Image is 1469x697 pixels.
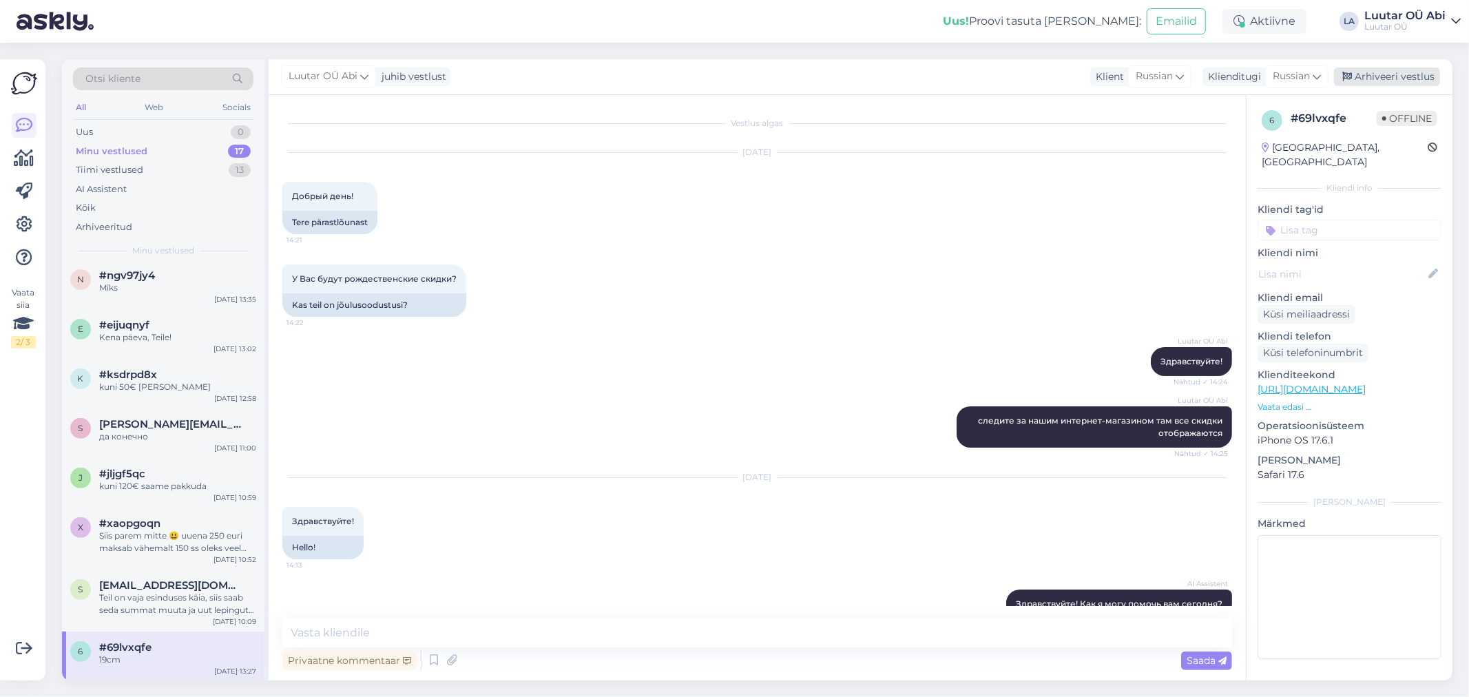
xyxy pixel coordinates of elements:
[292,191,353,201] span: Добрый день!
[1258,496,1441,508] div: [PERSON_NAME]
[99,579,242,592] span: sanderkilgi@gmail.com
[78,373,84,384] span: k
[1291,110,1377,127] div: # 69lvxqfe
[99,331,256,344] div: Kena päeva, Teile!
[1258,267,1426,282] input: Lisa nimi
[1364,21,1446,32] div: Luutar OÜ
[1174,377,1228,387] span: Nähtud ✓ 14:24
[292,273,457,284] span: У Вас будут рождественские скидки?
[78,522,83,532] span: x
[282,146,1232,158] div: [DATE]
[99,381,256,393] div: kuni 50€ [PERSON_NAME]
[99,654,256,666] div: 19cm
[77,274,84,284] span: n
[99,319,149,331] span: #eijuqnyf
[99,368,157,381] span: #ksdrpd8x
[11,287,36,348] div: Vaata siia
[143,98,167,116] div: Web
[76,183,127,196] div: AI Assistent
[11,70,37,96] img: Askly Logo
[1340,12,1359,31] div: LA
[1258,305,1355,324] div: Küsi meiliaadressi
[76,145,147,158] div: Minu vestlused
[1258,368,1441,382] p: Klienditeekond
[99,282,256,294] div: Miks
[76,220,132,234] div: Arhiveeritud
[1176,579,1228,589] span: AI Assistent
[99,269,155,282] span: #ngv97jy4
[282,652,417,670] div: Privaatne kommentaar
[1258,202,1441,217] p: Kliendi tag'id
[99,592,256,616] div: Teil on vaja esinduses käia, siis saab seda summat muuta ja uut lepingut allkirjastada
[1258,433,1441,448] p: iPhone OS 17.6.1
[1160,356,1222,366] span: Здравствуйте!
[214,666,256,676] div: [DATE] 13:27
[228,145,251,158] div: 17
[1136,69,1173,84] span: Russian
[1258,329,1441,344] p: Kliendi telefon
[79,423,83,433] span: S
[1258,517,1441,531] p: Märkmed
[99,430,256,443] div: да конечно
[978,415,1225,438] span: следите за нашим интернет-магазином там все скидки отображаются
[1258,246,1441,260] p: Kliendi nimi
[73,98,89,116] div: All
[79,646,83,656] span: 6
[286,318,338,328] span: 14:22
[99,641,152,654] span: #69lvxqfe
[79,472,83,483] span: j
[1090,70,1124,84] div: Klient
[1222,9,1306,34] div: Aktiivne
[1147,8,1206,34] button: Emailid
[943,14,969,28] b: Uus!
[1270,115,1275,125] span: 6
[1258,220,1441,240] input: Lisa tag
[1174,448,1228,459] span: Nähtud ✓ 14:25
[99,418,242,430] span: Shirobokov.artyom@inbox.ru
[943,13,1141,30] div: Proovi tasuta [PERSON_NAME]:
[132,245,194,257] span: Minu vestlused
[78,324,83,334] span: e
[214,443,256,453] div: [DATE] 11:00
[286,235,338,245] span: 14:21
[1202,70,1261,84] div: Klienditugi
[213,554,256,565] div: [DATE] 10:52
[1016,599,1222,609] span: Здравствуйте! Как я могу помочь вам сегодня?
[282,471,1232,483] div: [DATE]
[1377,111,1437,126] span: Offline
[1364,10,1461,32] a: Luutar OÜ AbiLuutar OÜ
[220,98,253,116] div: Socials
[229,163,251,177] div: 13
[99,530,256,554] div: Siis parem mitte 😃 uuena 250 euri maksab vähemalt 150 ss oleks veel mõeldav aga 80 no ei. Aga tän...
[76,125,93,139] div: Uus
[1334,67,1440,86] div: Arhiveeri vestlus
[286,560,338,570] span: 14:13
[1187,654,1227,667] span: Saada
[76,163,143,177] div: Tiimi vestlused
[213,492,256,503] div: [DATE] 10:59
[11,336,36,348] div: 2 / 3
[282,117,1232,129] div: Vestlus algas
[1258,291,1441,305] p: Kliendi email
[213,616,256,627] div: [DATE] 10:09
[99,468,145,480] span: #jljgf5qc
[376,70,446,84] div: juhib vestlust
[99,517,160,530] span: #xaopgoqn
[1258,453,1441,468] p: [PERSON_NAME]
[1258,344,1368,362] div: Küsi telefoninumbrit
[231,125,251,139] div: 0
[282,211,377,234] div: Tere pärastlõunast
[289,69,357,84] span: Luutar OÜ Abi
[282,293,466,317] div: Kas teil on jõulusoodustusi?
[282,536,364,559] div: Hello!
[1273,69,1310,84] span: Russian
[85,72,140,86] span: Otsi kliente
[76,201,96,215] div: Kõik
[1176,336,1228,346] span: Luutar OÜ Abi
[1258,182,1441,194] div: Kliendi info
[1258,468,1441,482] p: Safari 17.6
[214,393,256,404] div: [DATE] 12:58
[1364,10,1446,21] div: Luutar OÜ Abi
[1258,401,1441,413] p: Vaata edasi ...
[79,584,83,594] span: s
